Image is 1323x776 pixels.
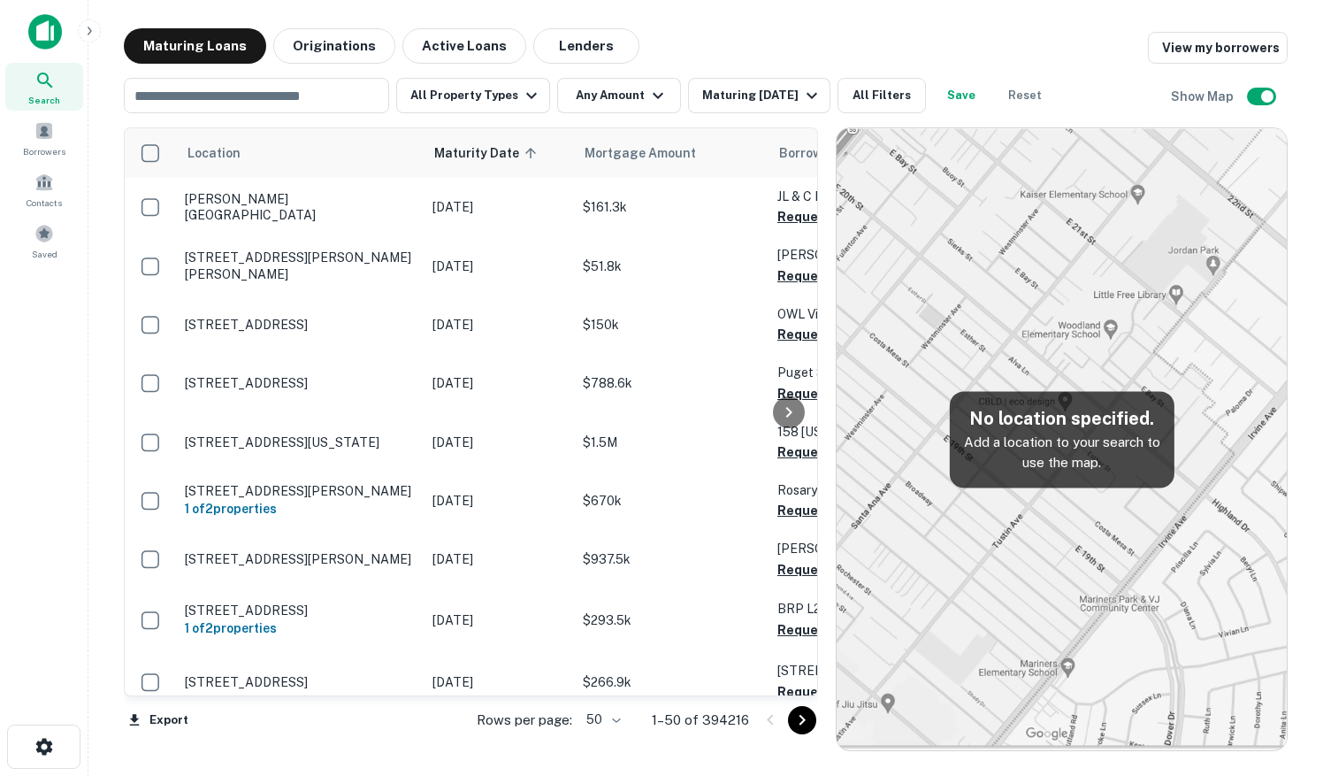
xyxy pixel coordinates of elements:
[432,672,565,692] p: [DATE]
[124,707,193,734] button: Export
[273,28,395,64] button: Originations
[28,93,60,107] span: Search
[583,549,760,569] p: $937.5k
[583,491,760,511] p: $670k
[432,433,565,452] p: [DATE]
[557,78,681,113] button: Any Amount
[432,257,565,276] p: [DATE]
[27,196,62,210] span: Contacts
[185,375,415,391] p: [STREET_ADDRESS]
[769,128,963,178] th: Borrower Name
[5,63,83,111] a: Search
[23,144,65,158] span: Borrowers
[434,142,542,164] span: Maturity Date
[1235,634,1323,719] iframe: Chat Widget
[702,85,822,106] div: Maturing [DATE]
[477,710,572,731] p: Rows per page:
[574,128,769,178] th: Mortgage Amount
[5,114,83,162] a: Borrowers
[585,142,719,164] span: Mortgage Amount
[402,28,526,64] button: Active Loans
[185,483,415,499] p: [STREET_ADDRESS][PERSON_NAME]
[32,247,57,261] span: Saved
[424,128,574,178] th: Maturity Date
[688,78,830,113] button: Maturing [DATE]
[997,78,1053,113] button: Reset
[837,128,1287,750] img: map-placeholder.webp
[185,499,415,519] h6: 1 of 2 properties
[432,315,565,334] p: [DATE]
[583,257,760,276] p: $51.8k
[432,373,565,393] p: [DATE]
[583,611,760,630] p: $293.5k
[187,142,241,164] span: Location
[432,611,565,630] p: [DATE]
[28,14,62,50] img: capitalize-icon.png
[933,78,990,113] button: Save your search to get updates of matches that match your search criteria.
[185,317,415,333] p: [STREET_ADDRESS]
[185,603,415,618] p: [STREET_ADDRESS]
[533,28,639,64] button: Lenders
[1171,87,1236,106] h6: Show Map
[185,250,415,281] p: [STREET_ADDRESS][PERSON_NAME][PERSON_NAME]
[5,165,83,213] a: Contacts
[5,217,83,265] a: Saved
[185,551,415,567] p: [STREET_ADDRESS][PERSON_NAME]
[583,315,760,334] p: $150k
[583,197,760,217] p: $161.3k
[185,674,415,690] p: [STREET_ADDRESS]
[1148,32,1288,64] a: View my borrowers
[124,28,266,64] button: Maturing Loans
[396,78,550,113] button: All Property Types
[432,549,565,569] p: [DATE]
[583,433,760,452] p: $1.5M
[185,434,415,450] p: [STREET_ADDRESS][US_STATE]
[185,618,415,638] h6: 1 of 2 properties
[583,672,760,692] p: $266.9k
[185,191,415,223] p: [PERSON_NAME][GEOGRAPHIC_DATA]
[432,491,565,511] p: [DATE]
[583,373,760,393] p: $788.6k
[652,710,749,731] p: 1–50 of 394216
[837,78,926,113] button: All Filters
[964,432,1160,473] p: Add a location to your search to use the map.
[176,128,424,178] th: Location
[432,197,565,217] p: [DATE]
[964,405,1160,432] h5: No location specified.
[788,706,816,734] button: Go to next page
[579,707,623,733] div: 50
